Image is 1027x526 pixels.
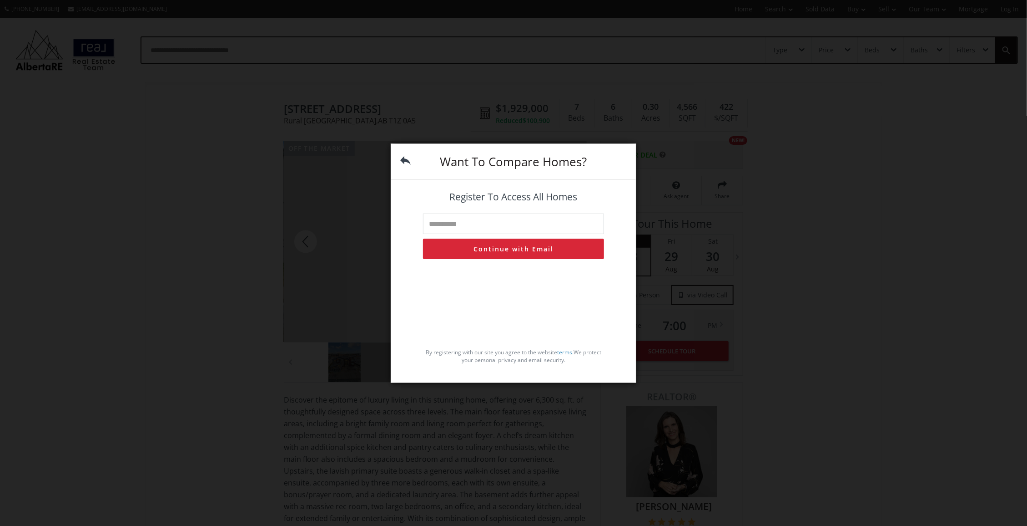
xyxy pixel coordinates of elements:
[557,348,572,356] a: terms
[400,155,411,166] img: back
[423,156,604,168] h3: Want To Compare Homes?
[423,239,604,259] button: Continue with Email
[423,192,604,202] h4: Register To Access All Homes
[423,348,604,364] p: By registering with our site you agree to the website . We protect your personal privacy and emai...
